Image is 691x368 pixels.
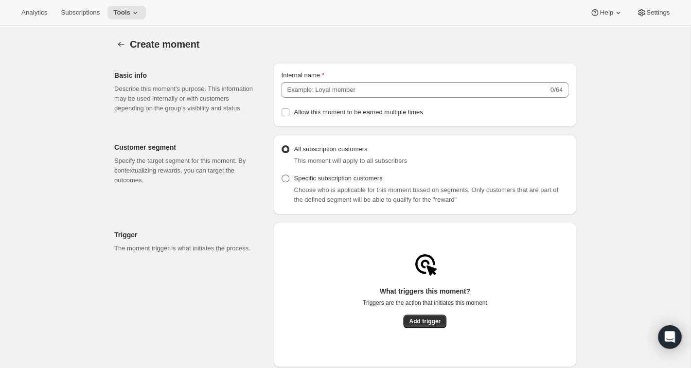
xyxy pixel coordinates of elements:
span: This moment will apply to all subscribers [294,157,407,164]
h2: Trigger [114,230,258,240]
button: Tools [107,6,146,19]
input: Example: Loyal member [281,82,548,98]
span: Tools [113,9,130,17]
p: Specify the target segment for this moment. By contextualizing rewards, you can target the outcomes. [114,156,258,185]
span: Choose who is applicable for this moment based on segments. Only customers that are part of the d... [294,186,558,203]
p: What triggers this moment? [363,286,487,296]
button: Add trigger [403,315,446,328]
span: Analytics [21,9,47,17]
button: Settings [631,6,675,19]
button: Create moment [114,37,128,51]
button: Help [584,6,628,19]
h2: Customer segment [114,142,258,152]
p: The moment trigger is what initiates the process. [114,244,258,253]
span: Internal name [281,71,320,79]
span: Allow this moment to be earned multiple times [294,108,423,116]
span: Create moment [130,39,199,50]
button: Subscriptions [55,6,106,19]
span: Add trigger [409,317,441,325]
span: Specific subscription customers [294,175,382,182]
div: Open Intercom Messenger [658,325,681,349]
p: Describe this moment’s purpose. This information may be used internally or with customers dependi... [114,84,258,113]
h2: Basic info [114,70,258,80]
span: Subscriptions [61,9,100,17]
span: Settings [646,9,670,17]
span: Help [600,9,613,17]
button: Analytics [16,6,53,19]
span: All subscription customers [294,145,367,153]
p: Triggers are the action that initiates this moment [363,299,487,307]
